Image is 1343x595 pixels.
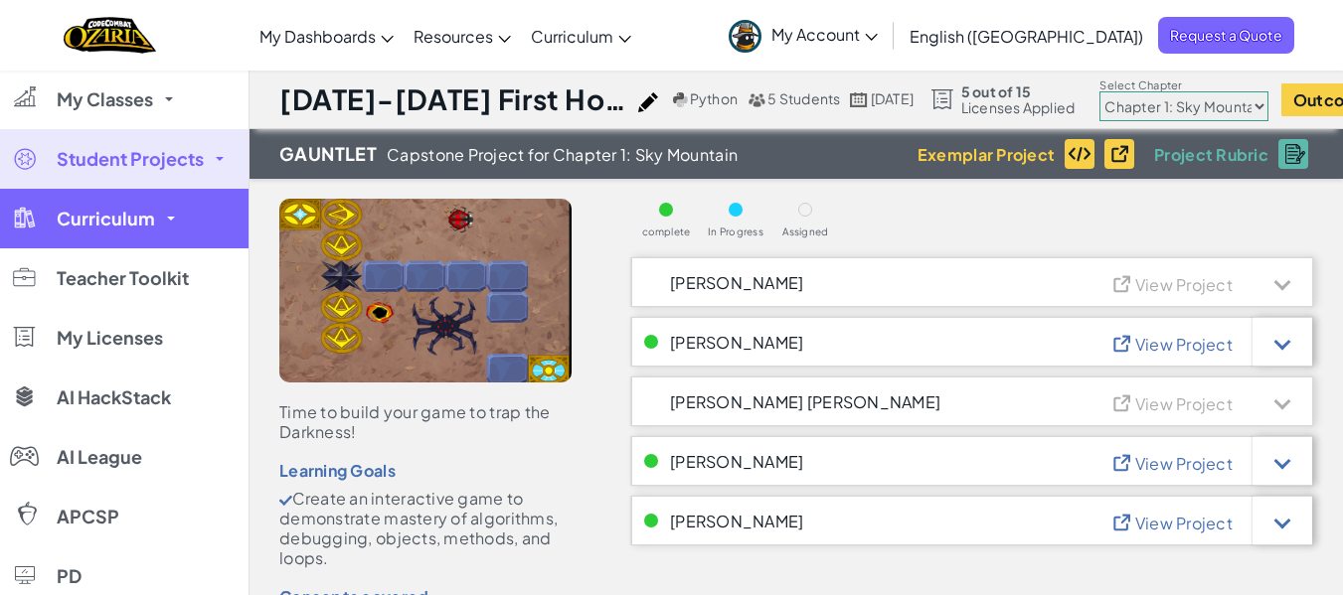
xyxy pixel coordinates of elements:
div: Learning Goals [279,462,572,479]
span: View Project [1135,334,1233,355]
a: Resources [404,9,521,63]
span: Python [690,89,738,107]
h1: [DATE]-[DATE] First Hour Computers [279,80,628,118]
a: My Dashboards [250,9,404,63]
img: CheckMark.svg [279,496,292,506]
span: 5 out of 15 [961,83,1076,99]
span: Licenses Applied [961,99,1076,115]
img: MultipleUsers.png [748,92,765,107]
span: View Project [1135,393,1233,414]
span: Curriculum [531,26,613,47]
span: Capstone Project for Chapter 1: Sky Mountain [387,146,738,163]
li: Create an interactive game to demonstrate mastery of algorithms, debugging, objects, methods, and... [279,489,572,568]
img: IconRubric.svg [1285,144,1305,164]
label: Select Chapter [1099,77,1268,93]
span: Student Projects [57,150,204,168]
img: IconViewProject_Gray.svg [1110,272,1141,293]
span: My Dashboards [259,26,376,47]
a: Curriculum [521,9,641,63]
span: Curriculum [57,210,155,227]
span: Gauntlet [279,139,377,169]
span: [PERSON_NAME] [670,513,804,529]
img: avatar [729,20,761,53]
a: My Account [719,4,888,67]
img: iconPencil.svg [638,92,658,112]
img: python.png [673,92,688,107]
a: Ozaria by CodeCombat logo [64,15,156,56]
span: [PERSON_NAME] [670,453,804,470]
span: [PERSON_NAME] [670,334,804,351]
img: IconViewProject_Blue.svg [1110,451,1141,472]
span: In Progress [708,226,763,237]
span: [PERSON_NAME] [670,274,804,291]
span: complete [642,226,691,237]
img: IconViewProject_Black.svg [1108,142,1139,163]
span: Project Rubric [1154,146,1268,163]
div: Time to build your game to trap the Darkness! [279,402,572,442]
span: AI HackStack [57,388,171,406]
img: IconExemplarCode.svg [1068,146,1091,162]
span: 5 Students [767,89,840,107]
span: Exemplar Project [918,146,1055,163]
span: My Classes [57,90,153,108]
span: Resources [414,26,493,47]
span: AI League [57,448,142,466]
span: [PERSON_NAME] [PERSON_NAME] [670,393,940,410]
span: English ([GEOGRAPHIC_DATA]) [910,26,1143,47]
img: IconViewProject_Blue.svg [1110,332,1141,353]
span: [DATE] [871,89,914,107]
img: calendar.svg [850,92,868,107]
img: IconViewProject_Blue.svg [1110,511,1141,531]
a: Request a Quote [1158,17,1294,54]
img: Home [64,15,156,56]
span: View Project [1135,513,1233,533]
span: Teacher Toolkit [57,269,189,287]
span: View Project [1135,274,1233,295]
img: IconViewProject_Gray.svg [1110,391,1141,412]
a: English ([GEOGRAPHIC_DATA]) [900,9,1153,63]
span: My Licenses [57,329,163,347]
span: Assigned [782,226,829,237]
span: My Account [771,24,878,45]
span: View Project [1135,453,1233,474]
